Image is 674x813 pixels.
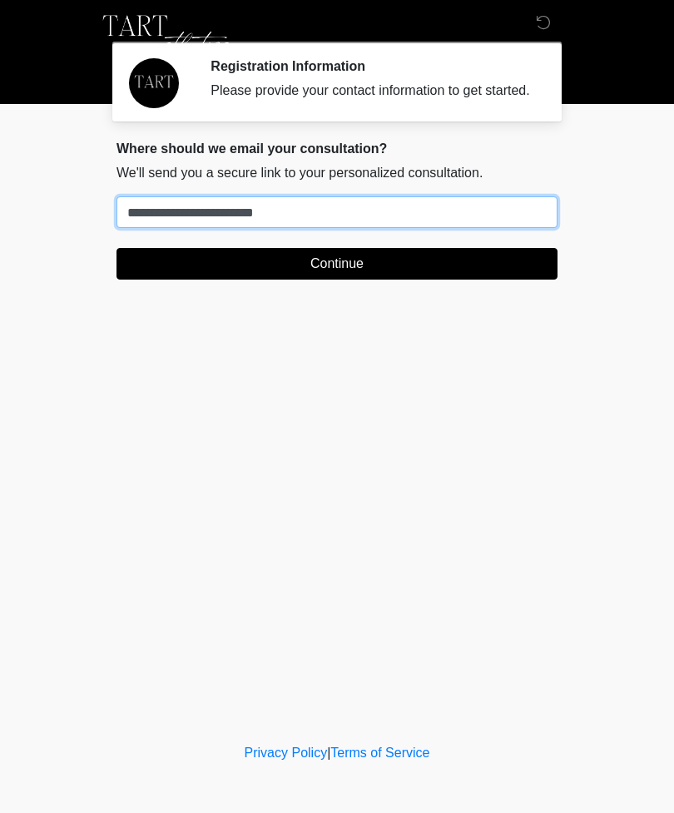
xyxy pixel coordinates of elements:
img: Agent Avatar [129,58,179,108]
h2: Where should we email your consultation? [116,141,558,156]
a: Privacy Policy [245,746,328,760]
button: Continue [116,248,558,280]
a: Terms of Service [330,746,429,760]
div: Please provide your contact information to get started. [211,81,533,101]
img: TART Aesthetics, LLC Logo [100,12,232,62]
a: | [327,746,330,760]
p: We'll send you a secure link to your personalized consultation. [116,163,558,183]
